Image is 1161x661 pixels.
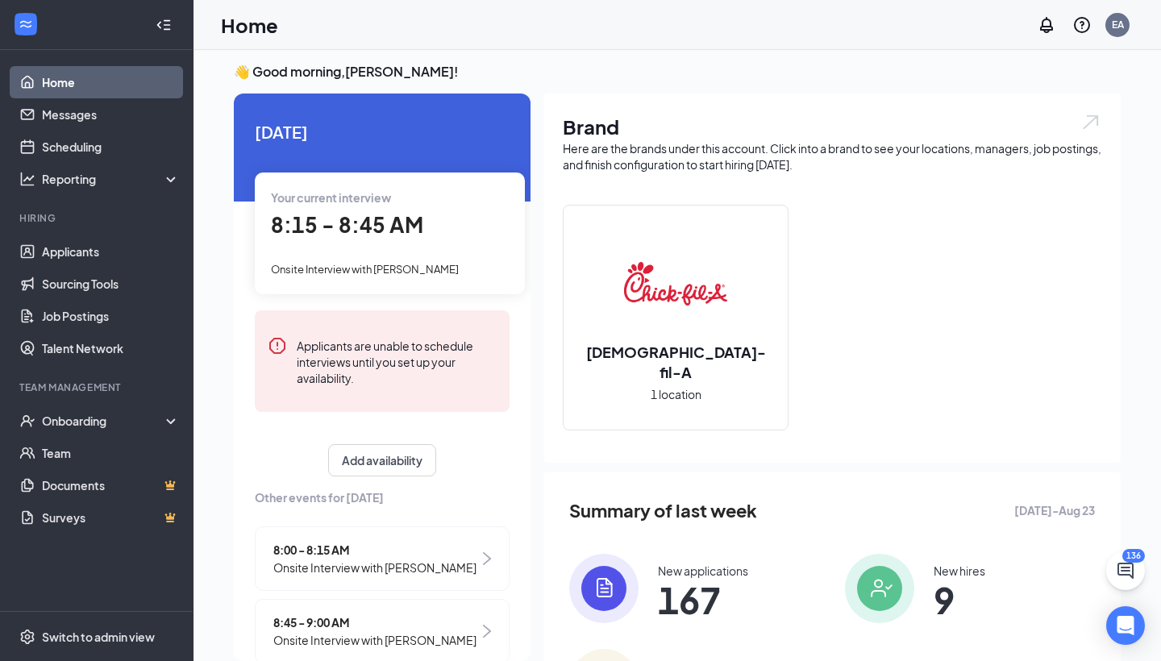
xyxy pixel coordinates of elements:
span: 8:15 - 8:45 AM [271,211,423,238]
svg: Notifications [1037,15,1056,35]
a: Scheduling [42,131,180,163]
div: Applicants are unable to schedule interviews until you set up your availability. [297,336,497,386]
span: 9 [934,585,985,614]
div: Reporting [42,171,181,187]
span: Your current interview [271,190,391,205]
a: Home [42,66,180,98]
img: open.6027fd2a22e1237b5b06.svg [1080,113,1101,131]
h1: Home [221,11,278,39]
div: Switch to admin view [42,629,155,645]
a: Messages [42,98,180,131]
button: Add availability [328,444,436,476]
div: EA [1112,18,1124,31]
svg: Settings [19,629,35,645]
img: icon [569,554,639,623]
span: 167 [658,585,748,614]
svg: Error [268,336,287,355]
div: Team Management [19,380,177,394]
a: Team [42,437,180,469]
span: 8:00 - 8:15 AM [273,541,476,559]
img: Chick-fil-A [624,232,727,335]
span: Summary of last week [569,497,757,525]
h3: 👋 Good morning, [PERSON_NAME] ! [234,63,1121,81]
a: DocumentsCrown [42,469,180,501]
a: Sourcing Tools [42,268,180,300]
span: Onsite Interview with [PERSON_NAME] [273,631,476,649]
svg: Collapse [156,17,172,33]
span: 8:45 - 9:00 AM [273,613,476,631]
a: SurveysCrown [42,501,180,534]
h2: [DEMOGRAPHIC_DATA]-fil-A [564,342,788,382]
a: Applicants [42,235,180,268]
img: icon [845,554,914,623]
div: Here are the brands under this account. Click into a brand to see your locations, managers, job p... [563,140,1101,173]
div: Hiring [19,211,177,225]
svg: ChatActive [1116,561,1135,580]
svg: UserCheck [19,413,35,429]
a: Job Postings [42,300,180,332]
h1: Brand [563,113,1101,140]
span: 1 location [651,385,701,403]
a: Talent Network [42,332,180,364]
span: [DATE] [255,119,510,144]
svg: Analysis [19,171,35,187]
button: ChatActive [1106,551,1145,590]
div: 136 [1122,549,1145,563]
span: [DATE] - Aug 23 [1014,501,1095,519]
div: Open Intercom Messenger [1106,606,1145,645]
span: Onsite Interview with [PERSON_NAME] [271,263,459,276]
div: Onboarding [42,413,166,429]
span: Onsite Interview with [PERSON_NAME] [273,559,476,576]
svg: WorkstreamLogo [18,16,34,32]
span: Other events for [DATE] [255,488,510,506]
div: New applications [658,563,748,579]
svg: QuestionInfo [1072,15,1092,35]
div: New hires [934,563,985,579]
